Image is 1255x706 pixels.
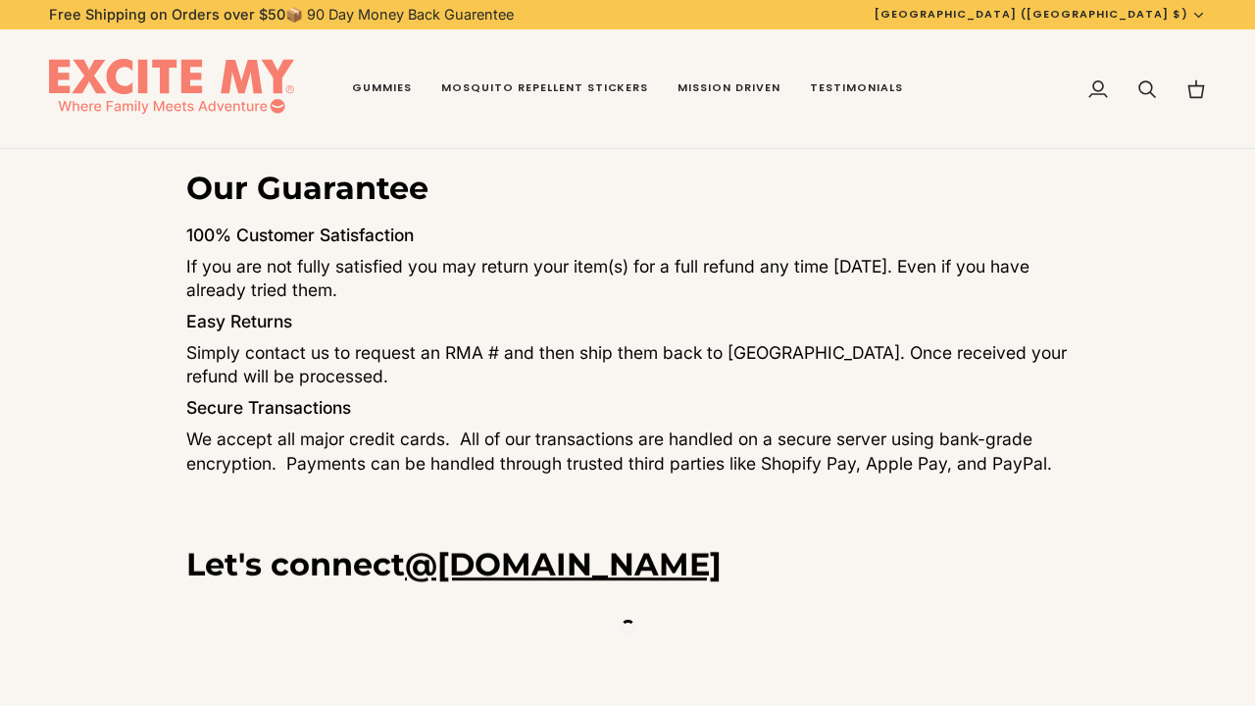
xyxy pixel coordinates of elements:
[186,225,414,245] strong: 100% Customer Satisfaction
[405,545,722,583] a: @[DOMAIN_NAME]
[186,169,1069,208] h2: Our Guarantee
[186,311,292,331] strong: Easy Returns
[186,255,1069,302] p: If you are not fully satisfied you may return your item(s) for a full refund any time [DATE]. Eve...
[186,545,1069,584] h3: Let's connect
[337,29,427,149] a: Gummies
[860,6,1221,23] button: [GEOGRAPHIC_DATA] ([GEOGRAPHIC_DATA] $)
[49,6,285,23] strong: Free Shipping on Orders over $50
[352,80,412,96] span: Gummies
[663,29,795,149] a: Mission Driven
[810,80,903,96] span: Testimonials
[427,29,664,149] a: Mosquito Repellent Stickers
[186,428,1069,475] p: We accept all major credit cards. All of our transactions are handled on a secure server using ba...
[186,397,351,418] strong: Secure Transactions
[441,80,649,96] span: Mosquito Repellent Stickers
[795,29,918,149] a: Testimonials
[49,59,294,120] img: EXCITE MY®
[49,4,514,25] p: 📦 90 Day Money Back Guarentee
[678,80,780,96] span: Mission Driven
[186,341,1069,388] p: Simply contact us to request an RMA # and then ship them back to [GEOGRAPHIC_DATA]. Once received...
